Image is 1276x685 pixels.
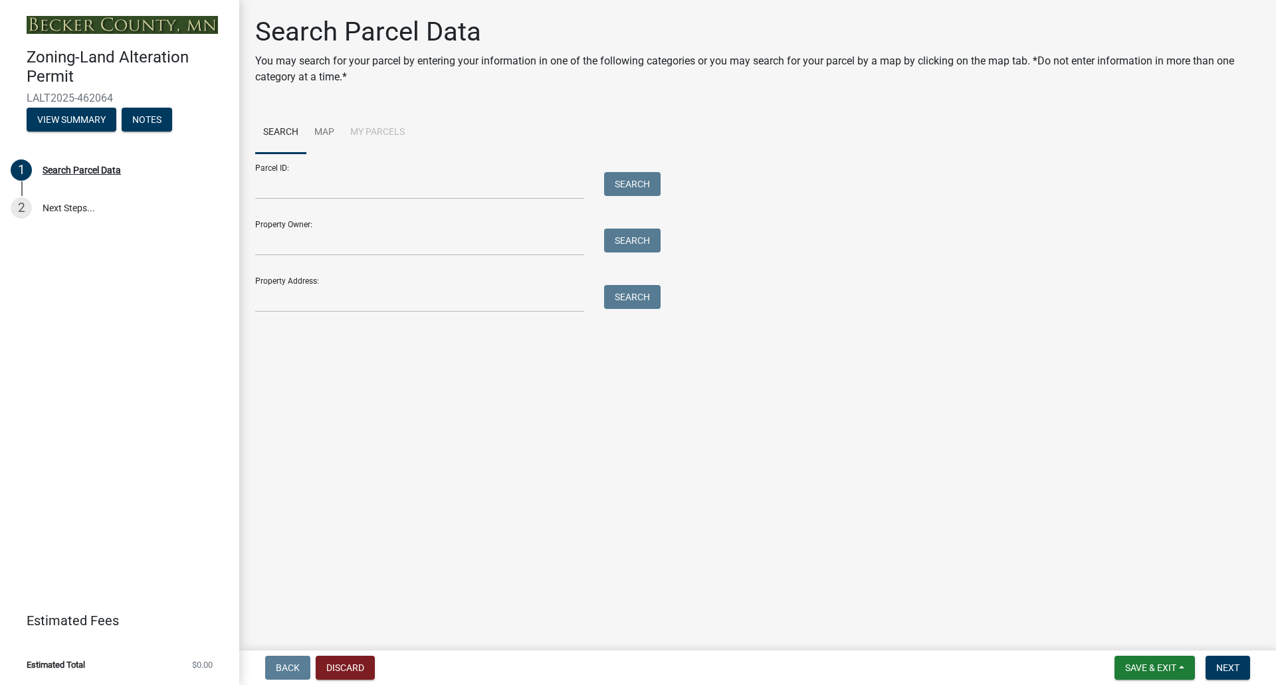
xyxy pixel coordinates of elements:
[1115,656,1195,680] button: Save & Exit
[265,656,310,680] button: Back
[604,285,661,309] button: Search
[604,172,661,196] button: Search
[255,112,306,154] a: Search
[27,108,116,132] button: View Summary
[255,53,1260,85] p: You may search for your parcel by entering your information in one of the following categories or...
[1206,656,1250,680] button: Next
[1125,662,1176,673] span: Save & Exit
[27,48,229,86] h4: Zoning-Land Alteration Permit
[604,229,661,252] button: Search
[11,159,32,181] div: 1
[306,112,342,154] a: Map
[27,92,213,104] span: LALT2025-462064
[192,660,213,669] span: $0.00
[11,197,32,219] div: 2
[27,16,218,34] img: Becker County, Minnesota
[27,115,116,126] wm-modal-confirm: Summary
[276,662,300,673] span: Back
[316,656,375,680] button: Discard
[122,108,172,132] button: Notes
[1216,662,1239,673] span: Next
[122,115,172,126] wm-modal-confirm: Notes
[43,165,121,175] div: Search Parcel Data
[27,660,85,669] span: Estimated Total
[255,16,1260,48] h1: Search Parcel Data
[11,607,218,634] a: Estimated Fees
